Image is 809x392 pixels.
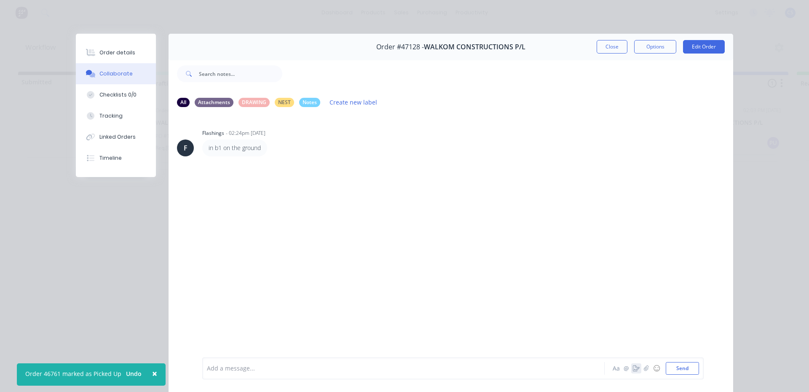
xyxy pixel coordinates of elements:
[76,105,156,126] button: Tracking
[651,363,662,373] button: ☺
[299,98,320,107] div: Notes
[202,129,224,137] div: Flashings
[144,363,166,384] button: Close
[99,112,123,120] div: Tracking
[25,369,121,378] div: Order 46761 marked as Picked Up
[424,43,525,51] span: WALKOM CONSTRUCTIONS P/L
[99,154,122,162] div: Timeline
[99,91,137,99] div: Checklists 0/0
[76,63,156,84] button: Collaborate
[199,65,282,82] input: Search notes...
[634,40,676,54] button: Options
[76,126,156,148] button: Linked Orders
[99,70,133,78] div: Collaborate
[209,144,261,152] p: in b1 on the ground
[683,40,725,54] button: Edit Order
[76,42,156,63] button: Order details
[184,143,188,153] div: F
[597,40,627,54] button: Close
[99,49,135,56] div: Order details
[238,98,270,107] div: DRAWING
[195,98,233,107] div: Attachments
[76,148,156,169] button: Timeline
[666,362,699,375] button: Send
[376,43,424,51] span: Order #47128 -
[99,133,136,141] div: Linked Orders
[177,98,190,107] div: All
[152,368,157,379] span: ×
[226,129,265,137] div: - 02:24pm [DATE]
[621,363,631,373] button: @
[121,368,146,380] button: Undo
[325,97,382,108] button: Create new label
[611,363,621,373] button: Aa
[76,84,156,105] button: Checklists 0/0
[275,98,294,107] div: NEST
